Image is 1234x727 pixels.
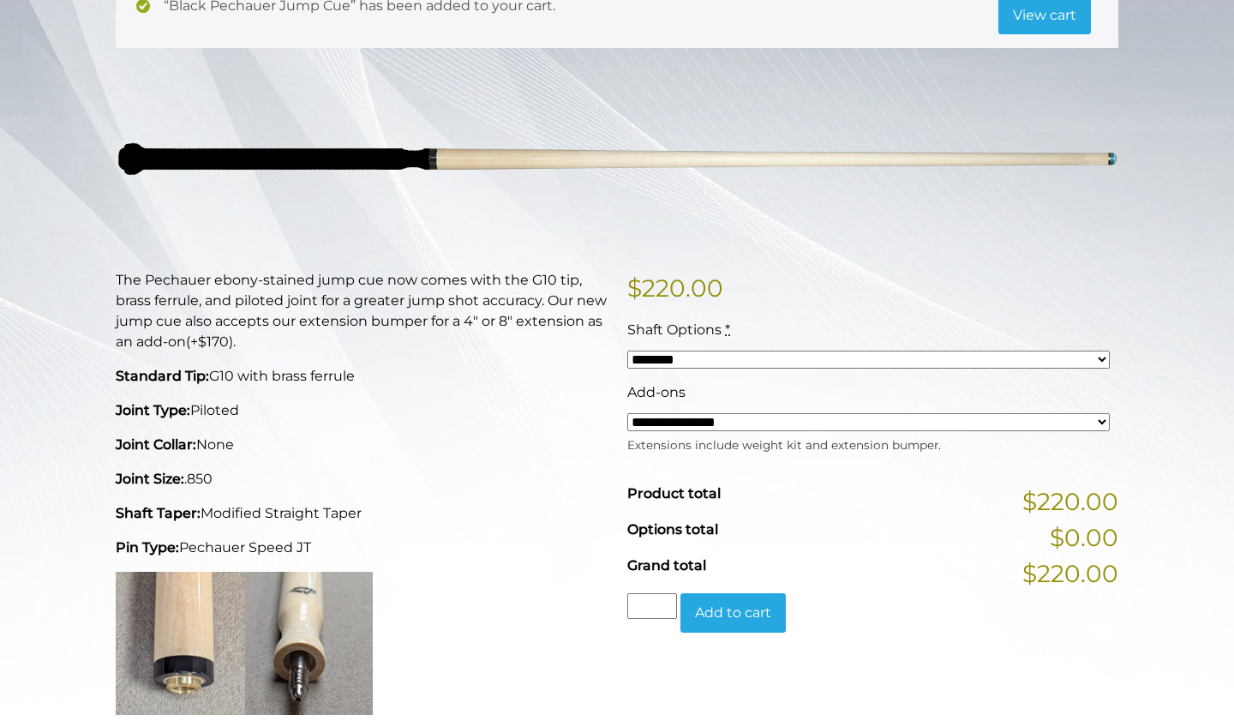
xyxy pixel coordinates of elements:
p: .850 [116,469,607,490]
strong: Joint Type: [116,402,190,418]
p: Modified Straight Taper [116,503,607,524]
input: Product quantity [627,593,677,619]
strong: Joint Collar: [116,436,196,453]
strong: Joint Size: [116,471,184,487]
span: $220.00 [1022,484,1118,520]
strong: Shaft Taper: [116,505,201,521]
strong: Pin Type: [116,539,179,556]
strong: Standard Tip: [116,368,209,384]
span: Product total [627,485,721,502]
p: G10 with brass ferrule [116,366,607,387]
button: Add to cart [680,593,786,633]
img: black-jump-photo.png [116,75,1118,243]
span: Shaft Options [627,321,722,338]
abbr: required [725,321,730,338]
bdi: 220.00 [627,273,723,303]
span: Add-ons [627,384,686,400]
p: None [116,435,607,455]
span: Options total [627,521,718,538]
p: Piloted [116,400,607,421]
span: Grand total [627,557,706,574]
span: $220.00 [1022,556,1118,592]
p: Pechauer Speed JT [116,538,607,558]
div: Extensions include weight kit and extension bumper. [627,432,1110,454]
span: $ [627,273,642,303]
span: $0.00 [1050,520,1118,556]
p: The Pechauer ebony-stained jump cue now comes with the G10 tip, brass ferrule, and piloted joint ... [116,270,607,352]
